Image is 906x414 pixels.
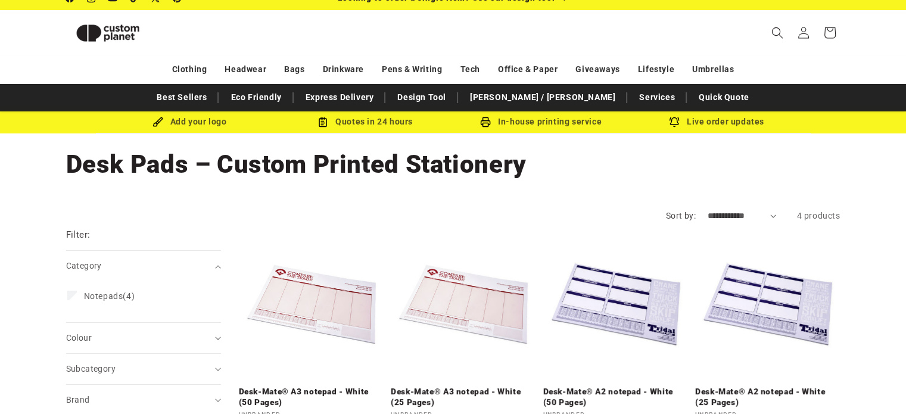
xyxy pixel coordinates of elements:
[239,387,384,407] a: Desk-Mate® A3 notepad - White (50 Pages)
[695,387,840,407] a: Desk-Mate® A2 notepad - White (25 Pages)
[66,14,150,52] img: Custom Planet
[152,117,163,127] img: Brush Icon
[84,291,135,301] span: (4)
[669,117,680,127] img: Order updates
[84,291,123,301] span: Notepads
[666,211,696,220] label: Sort by:
[317,117,328,127] img: Order Updates Icon
[66,323,221,353] summary: Colour (0 selected)
[323,59,364,80] a: Drinkware
[66,148,840,180] h1: Desk Pads – Custom Printed Stationery
[382,59,442,80] a: Pens & Writing
[66,364,116,373] span: Subcategory
[278,114,453,129] div: Quotes in 24 hours
[300,87,380,108] a: Express Delivery
[391,387,536,407] a: Desk-Mate® A3 notepad - White (25 Pages)
[66,261,102,270] span: Category
[391,87,452,108] a: Design Tool
[151,87,213,108] a: Best Sellers
[846,357,906,414] iframe: Chat Widget
[61,10,189,56] a: Custom Planet
[66,395,90,404] span: Brand
[498,59,558,80] a: Office & Paper
[633,87,681,108] a: Services
[284,59,304,80] a: Bags
[797,211,840,220] span: 4 products
[693,87,755,108] a: Quick Quote
[225,87,287,108] a: Eco Friendly
[629,114,805,129] div: Live order updates
[638,59,674,80] a: Lifestyle
[172,59,207,80] a: Clothing
[575,59,619,80] a: Giveaways
[66,228,91,242] h2: Filter:
[764,20,790,46] summary: Search
[464,87,621,108] a: [PERSON_NAME] / [PERSON_NAME]
[480,117,491,127] img: In-house printing
[66,251,221,281] summary: Category (0 selected)
[225,59,266,80] a: Headwear
[102,114,278,129] div: Add your logo
[543,387,689,407] a: Desk-Mate® A2 notepad - White (50 Pages)
[692,59,734,80] a: Umbrellas
[460,59,480,80] a: Tech
[453,114,629,129] div: In-house printing service
[66,354,221,384] summary: Subcategory (0 selected)
[66,333,92,343] span: Colour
